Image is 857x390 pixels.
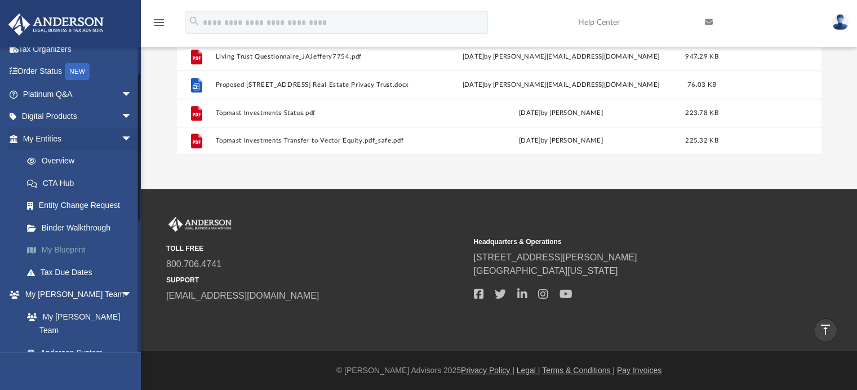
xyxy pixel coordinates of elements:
small: Headquarters & Operations [473,237,772,247]
a: Tax Due Dates [16,261,149,283]
a: My [PERSON_NAME] Teamarrow_drop_down [8,283,144,306]
span: 223.78 KB [685,110,718,116]
button: Topmast Investments Transfer to Vector Equity.pdf_safe.pdf [215,138,442,145]
div: NEW [65,63,90,80]
span: arrow_drop_down [121,83,144,106]
a: Privacy Policy | [461,366,514,375]
a: CTA Hub [16,172,149,194]
div: © [PERSON_NAME] Advisors 2025 [141,365,857,376]
button: Living Trust Questionnaire_JAJeffery7754.pdf [215,53,442,60]
a: [STREET_ADDRESS][PERSON_NAME] [473,252,637,262]
div: [DATE] by [PERSON_NAME][EMAIL_ADDRESS][DOMAIN_NAME] [447,80,674,90]
span: arrow_drop_down [121,105,144,128]
a: [EMAIL_ADDRESS][DOMAIN_NAME] [166,291,319,300]
a: Order StatusNEW [8,60,149,83]
span: 947.29 KB [685,54,718,60]
div: [DATE] by [PERSON_NAME][EMAIL_ADDRESS][DOMAIN_NAME] [447,52,674,62]
div: [DATE] by [PERSON_NAME] [447,136,674,147]
a: vertical_align_top [814,318,837,342]
i: vertical_align_top [819,323,832,336]
button: Topmast Investments Status.pdf [215,109,442,117]
a: Legal | [517,366,540,375]
small: TOLL FREE [166,243,465,254]
i: menu [152,16,166,29]
span: arrow_drop_down [121,283,144,307]
a: My [PERSON_NAME] Team [16,305,138,342]
img: Anderson Advisors Platinum Portal [166,217,234,232]
a: Tax Organizers [8,38,149,60]
button: Proposed [STREET_ADDRESS] Real Estate Privacy Trust.docx [215,81,442,88]
a: [GEOGRAPHIC_DATA][US_STATE] [473,266,618,276]
span: arrow_drop_down [121,127,144,150]
a: Entity Change Request [16,194,149,217]
img: User Pic [832,14,849,30]
span: 76.03 KB [687,82,716,88]
span: 225.32 KB [685,138,718,144]
a: menu [152,21,166,29]
a: My Entitiesarrow_drop_down [8,127,149,150]
a: Digital Productsarrow_drop_down [8,105,149,128]
a: 800.706.4741 [166,259,221,269]
a: Binder Walkthrough [16,216,149,239]
a: My Blueprint [16,239,149,262]
a: Terms & Conditions | [542,366,615,375]
small: SUPPORT [166,275,465,285]
a: Pay Invoices [617,366,661,375]
i: search [188,15,201,28]
img: Anderson Advisors Platinum Portal [5,14,107,36]
a: Overview [16,150,149,172]
a: Anderson System [16,342,144,364]
a: Platinum Q&Aarrow_drop_down [8,83,149,105]
div: [DATE] by [PERSON_NAME] [447,108,674,118]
